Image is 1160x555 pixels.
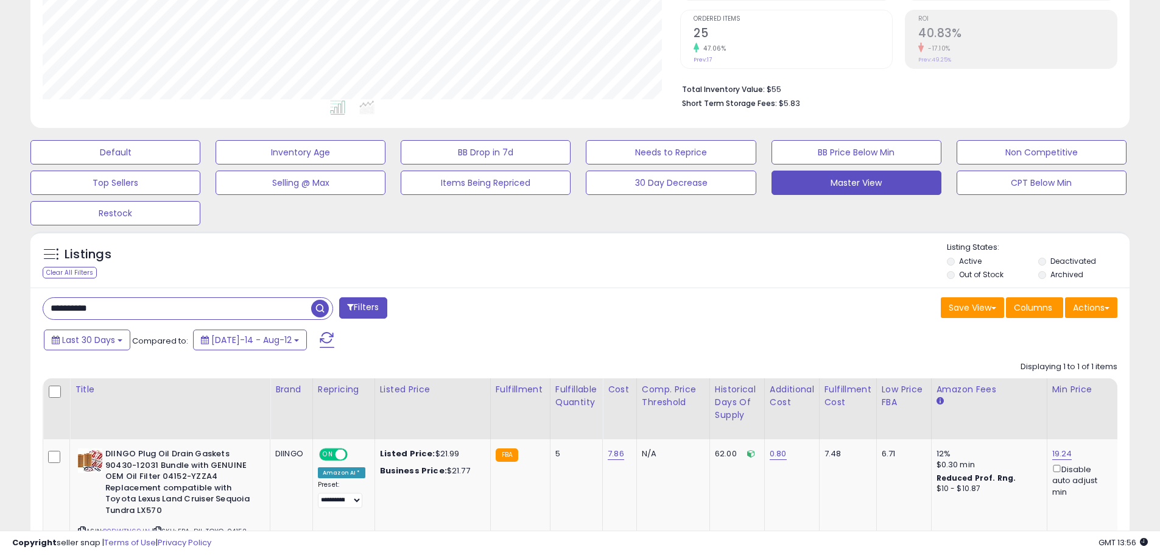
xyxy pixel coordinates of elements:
[318,467,365,478] div: Amazon AI *
[882,448,922,459] div: 6.71
[959,256,982,266] label: Active
[918,26,1117,43] h2: 40.83%
[43,267,97,278] div: Clear All Filters
[104,537,156,548] a: Terms of Use
[216,171,385,195] button: Selling @ Max
[44,330,130,350] button: Last 30 Days
[62,334,115,346] span: Last 30 Days
[941,297,1004,318] button: Save View
[770,383,814,409] div: Additional Cost
[193,330,307,350] button: [DATE]-14 - Aug-12
[937,459,1038,470] div: $0.30 min
[30,140,200,164] button: Default
[211,334,292,346] span: [DATE]-14 - Aug-12
[924,44,951,53] small: -17.10%
[937,396,944,407] small: Amazon Fees.
[1014,302,1052,314] span: Columns
[496,448,518,462] small: FBA
[715,383,759,422] div: Historical Days Of Supply
[937,448,1038,459] div: 12%
[401,140,571,164] button: BB Drop in 7d
[694,56,712,63] small: Prev: 17
[699,44,726,53] small: 47.06%
[682,84,765,94] b: Total Inventory Value:
[30,171,200,195] button: Top Sellers
[380,383,485,396] div: Listed Price
[1065,297,1117,318] button: Actions
[275,448,303,459] div: DIINGO
[496,383,545,396] div: Fulfillment
[380,448,435,459] b: Listed Price:
[12,537,211,549] div: seller snap | |
[882,383,926,409] div: Low Price FBA
[957,171,1127,195] button: CPT Below Min
[608,448,624,460] a: 7.86
[586,140,756,164] button: Needs to Reprice
[380,448,481,459] div: $21.99
[682,98,777,108] b: Short Term Storage Fees:
[824,448,867,459] div: 7.48
[770,448,787,460] a: 0.80
[1098,537,1148,548] span: 2025-09-12 13:56 GMT
[380,465,447,476] b: Business Price:
[275,383,308,396] div: Brand
[555,448,593,459] div: 5
[132,335,188,347] span: Compared to:
[957,140,1127,164] button: Non Competitive
[918,56,951,63] small: Prev: 49.25%
[346,450,365,460] span: OFF
[318,481,365,508] div: Preset:
[937,383,1042,396] div: Amazon Fees
[1021,361,1117,373] div: Displaying 1 to 1 of 1 items
[586,171,756,195] button: 30 Day Decrease
[715,448,755,459] div: 62.00
[318,383,370,396] div: Repricing
[158,537,211,548] a: Privacy Policy
[608,383,631,396] div: Cost
[682,81,1108,96] li: $55
[380,465,481,476] div: $21.77
[105,448,253,519] b: DIINGO Plug Oil Drain Gaskets 90430-12031 Bundle with GENUINE OEM Oil Filter 04152-YZZA4 Replacem...
[1052,462,1111,498] div: Disable auto adjust min
[339,297,387,319] button: Filters
[947,242,1130,253] p: Listing States:
[918,16,1117,23] span: ROI
[772,140,941,164] button: BB Price Below Min
[1050,269,1083,280] label: Archived
[642,383,705,409] div: Comp. Price Threshold
[772,171,941,195] button: Master View
[1050,256,1096,266] label: Deactivated
[30,201,200,225] button: Restock
[779,97,800,109] span: $5.83
[75,383,265,396] div: Title
[401,171,571,195] button: Items Being Repriced
[937,473,1016,483] b: Reduced Prof. Rng.
[1006,297,1063,318] button: Columns
[555,383,597,409] div: Fulfillable Quantity
[1052,383,1115,396] div: Min Price
[694,26,892,43] h2: 25
[12,537,57,548] strong: Copyright
[824,383,871,409] div: Fulfillment Cost
[216,140,385,164] button: Inventory Age
[78,448,102,473] img: 51RdUKNrZkL._SL40_.jpg
[694,16,892,23] span: Ordered Items
[320,450,336,460] span: ON
[65,246,111,263] h5: Listings
[937,484,1038,494] div: $10 - $10.87
[1052,448,1072,460] a: 19.24
[959,269,1004,280] label: Out of Stock
[642,448,700,459] div: N/A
